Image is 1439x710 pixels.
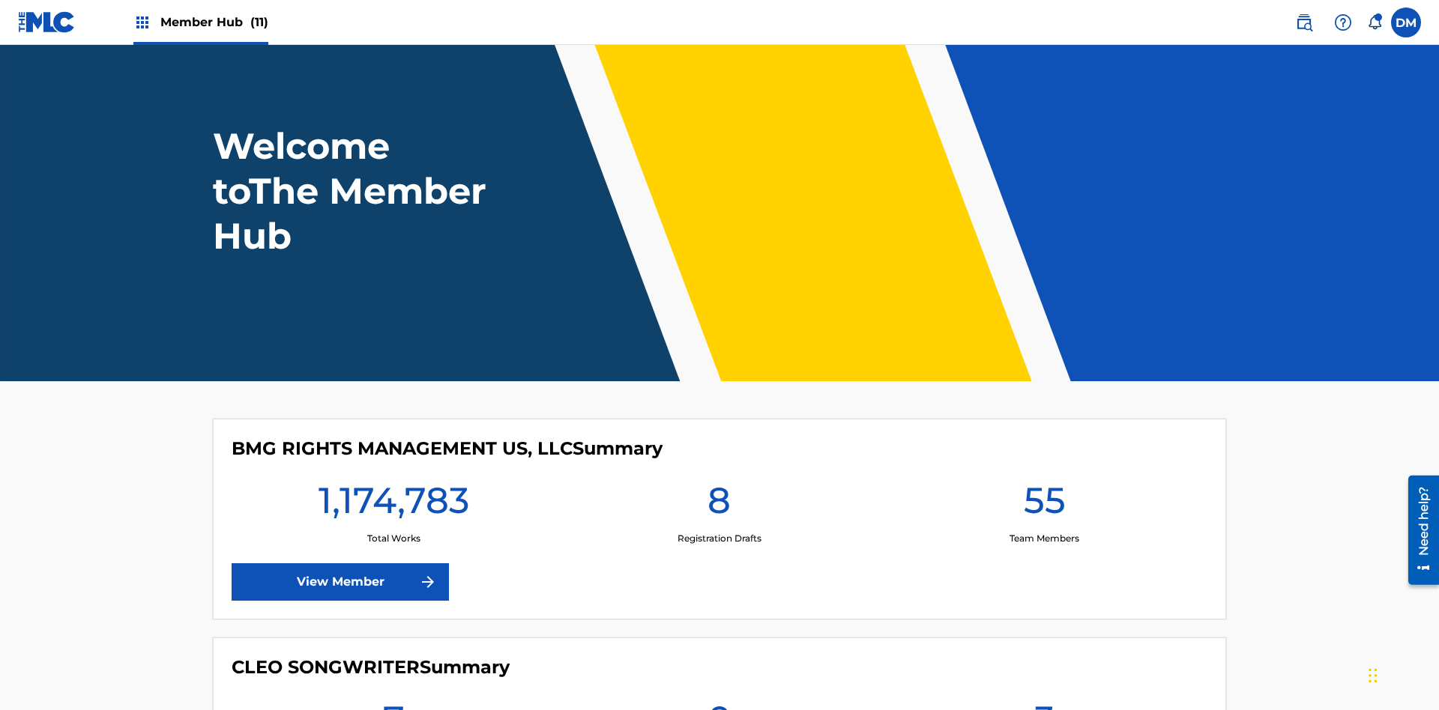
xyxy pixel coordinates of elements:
[1334,13,1352,31] img: help
[160,13,268,31] span: Member Hub
[1364,638,1439,710] iframe: Chat Widget
[232,656,510,679] h4: CLEO SONGWRITER
[232,563,449,601] a: View Member
[1369,653,1378,698] div: Drag
[1289,7,1319,37] a: Public Search
[708,478,731,532] h1: 8
[319,478,469,532] h1: 1,174,783
[419,573,437,591] img: f7272a7cc735f4ea7f67.svg
[232,437,663,460] h4: BMG RIGHTS MANAGEMENT US, LLC
[1024,478,1066,532] h1: 55
[678,532,761,545] p: Registration Drafts
[1397,470,1439,592] iframe: Resource Center
[1010,532,1079,545] p: Team Members
[1295,13,1313,31] img: search
[1367,15,1382,30] div: Notifications
[367,532,420,545] p: Total Works
[1391,7,1421,37] div: User Menu
[133,13,151,31] img: Top Rightsholders
[213,124,493,258] h1: Welcome to The Member Hub
[18,11,76,33] img: MLC Logo
[250,15,268,29] span: (11)
[1328,7,1358,37] div: Help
